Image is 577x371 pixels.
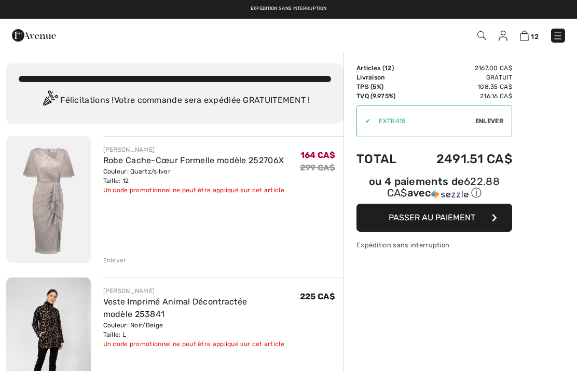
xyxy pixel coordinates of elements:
td: Total [356,141,410,177]
td: 216.16 CA$ [410,91,512,101]
td: 2167.00 CA$ [410,63,512,73]
span: 225 CA$ [300,291,335,301]
img: Panier d'achat [520,31,529,41]
td: 2491.51 CA$ [410,141,512,177]
span: 622.88 CA$ [387,175,500,199]
a: 1ère Avenue [12,30,56,39]
div: Enlever [103,256,127,265]
img: Recherche [477,31,486,40]
div: [PERSON_NAME] [103,145,284,154]
span: 12 [384,64,392,72]
img: Mes infos [499,31,507,41]
div: Félicitations ! Votre commande sera expédiée GRATUITEMENT ! [19,90,331,111]
td: 108.35 CA$ [410,82,512,91]
td: Gratuit [410,73,512,82]
a: Robe Cache-Cœur Formelle modèle 252706X [103,155,284,165]
input: Code promo [370,105,475,137]
span: 12 [531,33,539,41]
s: 299 CA$ [300,163,335,173]
a: 12 [520,29,539,42]
button: Passer au paiement [356,204,512,232]
img: Menu [553,31,563,41]
div: Expédition sans interruption [356,240,512,250]
div: Un code promotionnel ne peut être appliqué sur cet article [103,186,284,195]
div: ✔ [357,116,370,126]
img: 1ère Avenue [12,25,56,46]
div: Couleur: Noir/Beige Taille: L [103,321,300,339]
div: ou 4 paiements de622.88 CA$avecSezzle Cliquez pour en savoir plus sur Sezzle [356,177,512,204]
div: ou 4 paiements de avec [356,177,512,200]
td: TPS (5%) [356,82,410,91]
span: 164 CA$ [300,150,335,160]
img: Sezzle [431,190,469,199]
div: Couleur: Quartz/silver Taille: 12 [103,167,284,186]
td: Livraison [356,73,410,82]
div: [PERSON_NAME] [103,286,300,296]
div: Un code promotionnel ne peut être appliqué sur cet article [103,339,300,349]
img: Congratulation2.svg [39,90,60,111]
img: Robe Cache-Cœur Formelle modèle 252706X [6,136,91,263]
td: TVQ (9.975%) [356,91,410,101]
span: Enlever [475,116,503,126]
span: Passer au paiement [389,213,475,222]
td: Articles ( ) [356,63,410,73]
a: Veste Imprimé Animal Décontractée modèle 253841 [103,297,248,319]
